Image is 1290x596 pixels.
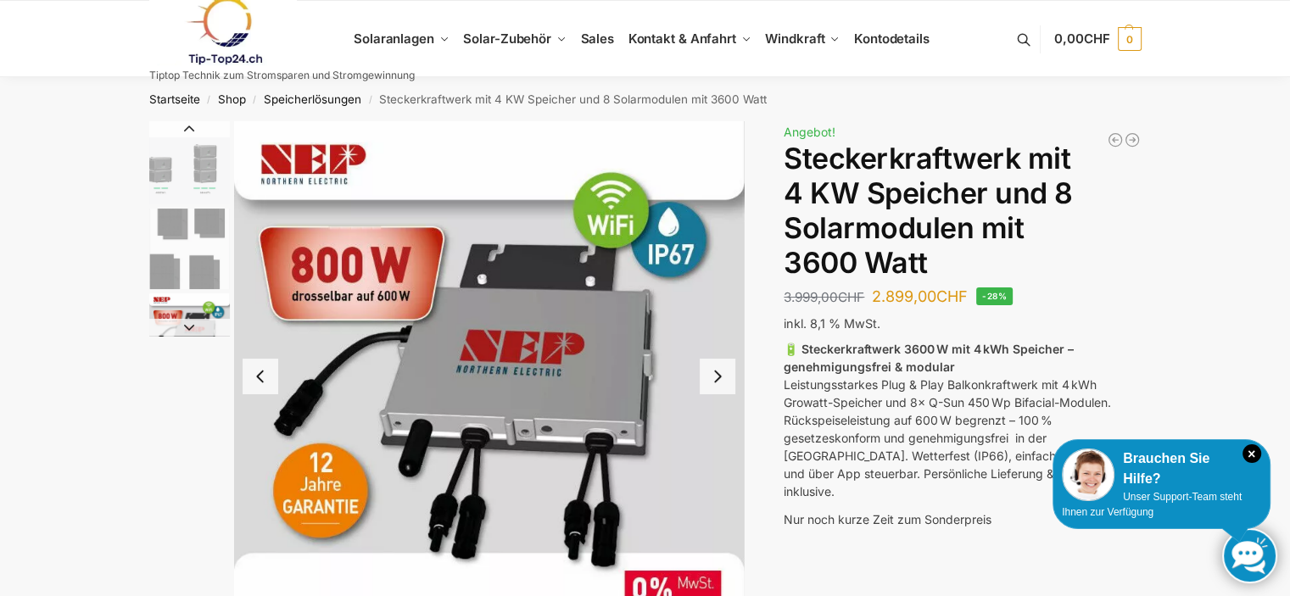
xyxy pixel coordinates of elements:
[1062,448,1114,501] img: Customer service
[145,206,230,291] li: 2 / 9
[784,142,1141,280] h1: Steckerkraftwerk mit 4 KW Speicher und 8 Solarmodulen mit 3600 Watt
[354,31,434,47] span: Solaranlagen
[1062,448,1261,489] div: Brauchen Sie Hilfe?
[784,340,1141,500] p: Leistungsstarkes Plug & Play Balkonkraftwerk mit 4 kWh Growatt-Speicher und 8× Q-Sun 450 Wp Bifac...
[936,287,968,305] span: CHF
[854,31,930,47] span: Kontodetails
[621,1,758,77] a: Kontakt & Anfahrt
[976,287,1013,305] span: -28%
[200,93,218,107] span: /
[361,93,379,107] span: /
[700,359,735,394] button: Next slide
[573,1,621,77] a: Sales
[149,293,230,374] img: Nep800
[784,289,864,305] bdi: 3.999,00
[149,92,200,106] a: Startseite
[218,92,246,106] a: Shop
[1243,444,1261,463] i: Schließen
[758,1,847,77] a: Windkraft
[1084,31,1110,47] span: CHF
[1054,14,1141,64] a: 0,00CHF 0
[119,77,1171,121] nav: Breadcrumb
[1107,131,1124,148] a: Balkonkraftwerk 890 Watt Solarmodulleistung mit 1kW/h Zendure Speicher
[1124,131,1141,148] a: Balkonkraftwerk 1780 Watt mit 4 KWh Zendure Batteriespeicher Notstrom fähig
[1062,491,1242,518] span: Unser Support-Team steht Ihnen zur Verfügung
[1054,31,1109,47] span: 0,00
[145,121,230,206] li: 1 / 9
[149,319,230,336] button: Next slide
[784,125,835,139] span: Angebot!
[847,1,936,77] a: Kontodetails
[784,316,880,331] span: inkl. 8,1 % MwSt.
[1118,27,1142,51] span: 0
[149,70,415,81] p: Tiptop Technik zum Stromsparen und Stromgewinnung
[784,510,1141,528] p: Nur noch kurze Zeit zum Sonderpreis
[628,31,736,47] span: Kontakt & Anfahrt
[456,1,573,77] a: Solar-Zubehör
[149,120,230,137] button: Previous slide
[246,93,264,107] span: /
[765,31,824,47] span: Windkraft
[243,359,278,394] button: Previous slide
[149,209,230,289] img: 6 Module bificiaL
[264,92,361,106] a: Speicherlösungen
[463,31,551,47] span: Solar-Zubehör
[145,291,230,376] li: 3 / 9
[838,289,864,305] span: CHF
[581,31,615,47] span: Sales
[784,342,1074,374] strong: 🔋 Steckerkraftwerk 3600 W mit 4 kWh Speicher – genehmigungsfrei & modular
[149,121,230,204] img: Growatt-NOAH-2000-flexible-erweiterung
[872,287,968,305] bdi: 2.899,00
